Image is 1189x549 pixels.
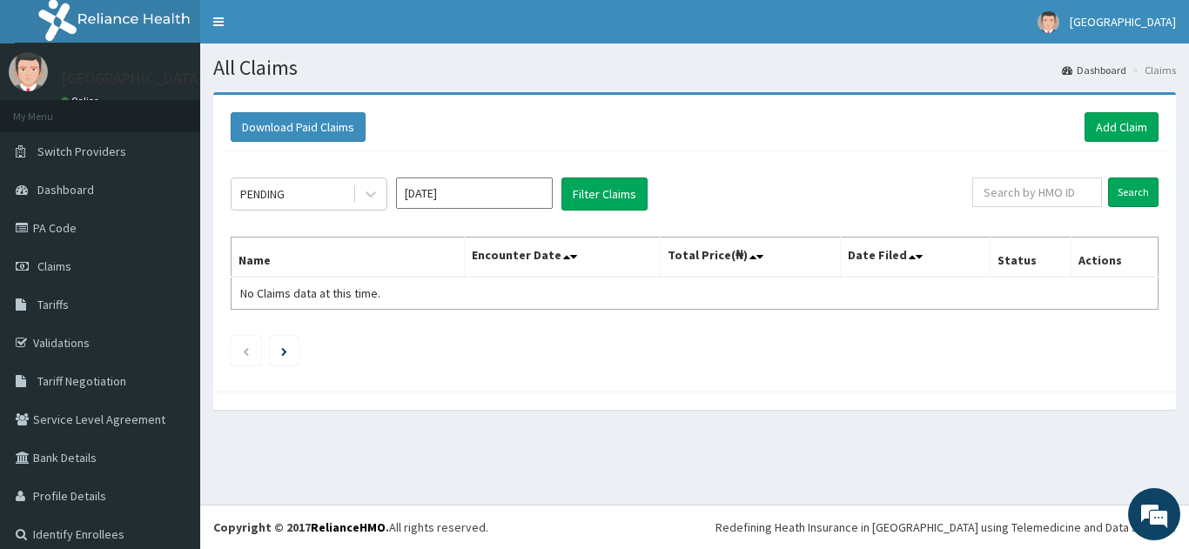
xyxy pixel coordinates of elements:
[9,52,48,91] img: User Image
[1062,63,1126,77] a: Dashboard
[991,238,1071,278] th: Status
[37,373,126,389] span: Tariff Negotiation
[37,297,69,312] span: Tariffs
[465,238,660,278] th: Encounter Date
[200,505,1189,549] footer: All rights reserved.
[232,238,465,278] th: Name
[281,343,287,358] a: Next page
[231,112,366,142] button: Download Paid Claims
[396,177,553,209] input: Select Month and Year
[561,177,648,211] button: Filter Claims
[240,285,380,301] span: No Claims data at this time.
[213,519,389,535] strong: Copyright © 2017 .
[37,182,94,198] span: Dashboard
[240,185,285,203] div: PENDING
[213,57,1176,79] h1: All Claims
[660,238,841,278] th: Total Price(₦)
[37,258,71,274] span: Claims
[841,238,991,278] th: Date Filed
[311,519,386,535] a: RelianceHMO
[715,519,1176,536] div: Redefining Heath Insurance in [GEOGRAPHIC_DATA] using Telemedicine and Data Science!
[61,70,205,86] p: [GEOGRAPHIC_DATA]
[61,95,103,107] a: Online
[1085,112,1159,142] a: Add Claim
[1071,238,1158,278] th: Actions
[1038,11,1059,33] img: User Image
[972,177,1102,207] input: Search by HMO ID
[37,144,126,159] span: Switch Providers
[1070,14,1176,30] span: [GEOGRAPHIC_DATA]
[1108,177,1159,207] input: Search
[242,343,250,358] a: Previous page
[1128,63,1176,77] li: Claims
